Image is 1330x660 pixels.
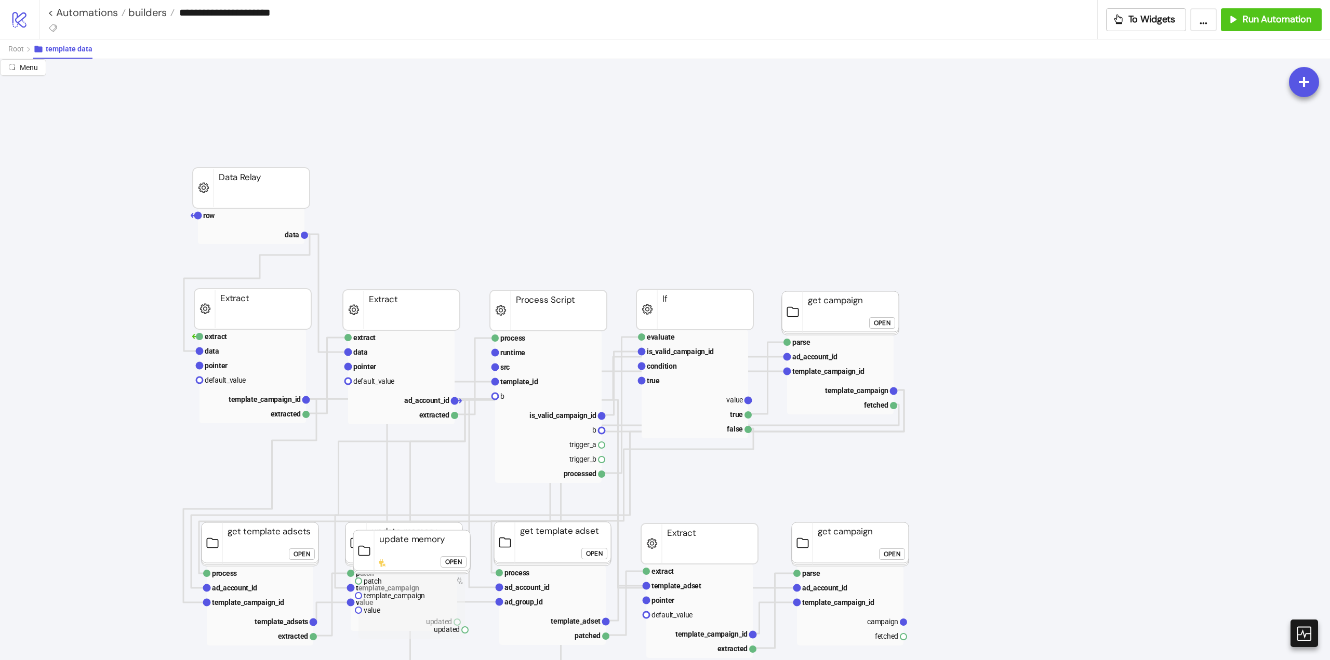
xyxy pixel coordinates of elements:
text: process [504,569,529,577]
span: To Widgets [1128,14,1176,25]
text: data [285,231,299,239]
text: template_campaign [364,591,425,600]
text: pointer [651,596,674,604]
text: process [500,334,525,342]
text: pointer [205,361,228,370]
text: template_campaign [825,386,888,395]
button: To Widgets [1106,8,1187,31]
text: ad_account_id [792,353,837,361]
button: Open [289,548,315,560]
text: extract [353,333,376,342]
span: Run Automation [1243,14,1311,25]
text: data [205,347,219,355]
text: template_campaign_id [212,598,284,607]
text: default_value [205,376,246,384]
text: default_value [353,377,394,385]
text: patch [364,577,382,585]
text: campaign [867,617,898,626]
text: template_campaign_id [792,367,864,375]
button: Run Automation [1221,8,1322,31]
span: Root [8,45,24,53]
text: is_valid_campaign_id [647,347,714,356]
text: row [203,211,215,220]
text: template_campaign_id [802,598,874,607]
div: Open [294,548,310,560]
div: Open [884,548,900,560]
text: evaluate [647,333,675,341]
text: template_id [500,378,538,386]
text: b [592,426,596,434]
text: true [647,376,660,385]
text: ad_account_id [802,584,847,592]
text: ad_group_id [504,598,543,606]
text: src [500,363,510,371]
text: template_adsets [255,617,308,626]
text: template_campaign [356,584,419,592]
text: default_value [651,611,693,619]
text: process [212,569,237,577]
button: Open [441,556,467,568]
text: ad_account_id [404,396,449,405]
button: Open [869,317,895,329]
div: Open [874,317,890,329]
text: parse [792,338,810,346]
text: parse [802,569,820,577]
text: extract [205,332,227,341]
text: ad_account_id [212,584,257,592]
text: value [726,396,743,404]
text: runtime [500,348,525,357]
button: Open [581,548,607,559]
button: Root [8,39,33,59]
text: value [356,598,374,607]
text: template_campaign_id [675,630,748,638]
a: builders [126,7,175,18]
span: template data [46,45,92,53]
span: Menu [20,63,38,72]
text: data [353,348,368,356]
button: Open [879,548,905,560]
text: value [364,606,380,614]
text: condition [647,362,677,370]
span: radius-bottomright [8,63,16,71]
text: ad_account_id [504,583,550,591]
text: template_adset [651,582,701,590]
text: extract [651,567,674,575]
text: pointer [353,362,376,371]
span: builders [126,6,167,19]
text: template_adset [551,617,601,625]
div: Open [586,547,603,559]
text: b [500,392,504,400]
button: ... [1190,8,1217,31]
a: < Automations [48,7,126,18]
button: template data [33,39,92,59]
text: template_campaign_id [229,395,301,403]
div: Open [445,556,462,568]
text: is_valid_campaign_id [529,411,596,420]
